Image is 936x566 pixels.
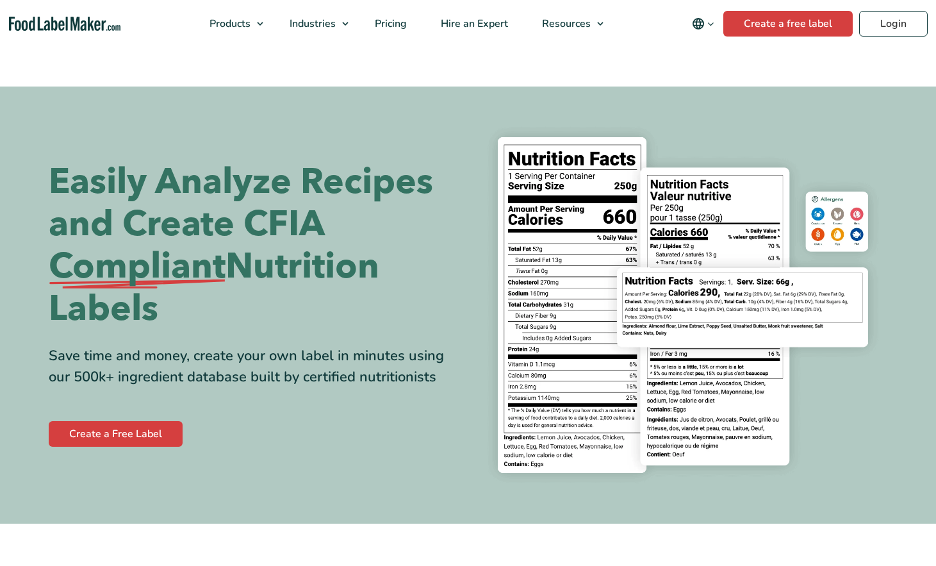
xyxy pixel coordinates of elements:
[286,17,337,31] span: Industries
[859,11,928,37] a: Login
[538,17,592,31] span: Resources
[371,17,408,31] span: Pricing
[437,17,509,31] span: Hire an Expert
[9,17,120,31] a: Food Label Maker homepage
[49,345,459,388] div: Save time and money, create your own label in minutes using our 500k+ ingredient database built b...
[49,161,459,330] h1: Easily Analyze Recipes and Create CFIA Nutrition Labels
[49,421,183,447] a: Create a Free Label
[723,11,853,37] a: Create a free label
[683,11,723,37] button: Change language
[49,246,226,288] span: Compliant
[206,17,252,31] span: Products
